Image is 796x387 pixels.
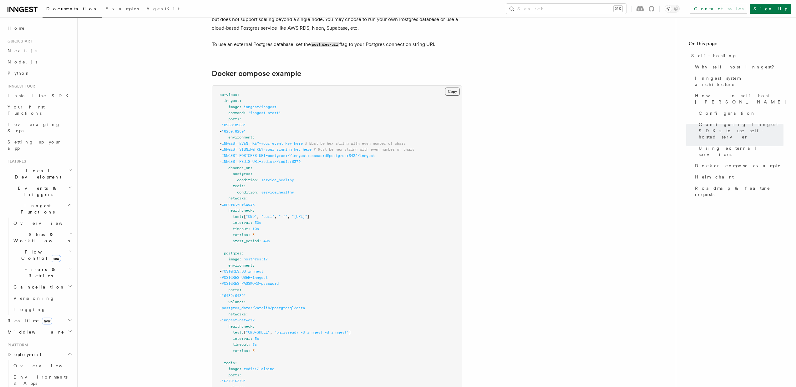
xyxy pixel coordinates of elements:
[105,6,139,11] span: Examples
[246,214,257,219] span: "CMD"
[241,214,244,219] span: :
[222,269,263,274] span: POSTGRES_DB=inngest
[11,264,74,281] button: Errors & Retries
[222,153,375,158] span: INNGEST_POSTGRES_URI=postgres://inngest:password@postgres:5432/inngest
[13,296,55,301] span: Versioning
[246,312,248,316] span: :
[252,324,255,329] span: :
[233,336,250,341] span: interval
[5,203,68,215] span: Inngest Functions
[5,218,74,315] div: Inngest Functions
[5,349,74,360] button: Deployment
[222,159,301,164] span: INNGEST_REDIS_URI=redis://redis:6379
[252,349,255,353] span: 5
[259,239,261,243] span: :
[212,69,301,78] a: Docker compose example
[257,178,259,182] span: :
[233,214,241,219] span: test
[244,330,246,334] span: [
[237,190,257,194] span: condition
[5,84,35,89] span: Inngest tour
[220,269,222,274] span: -
[228,257,239,261] span: image
[691,53,737,59] span: Self-hosting
[228,208,252,213] span: healthcheck
[8,139,61,151] span: Setting up your app
[233,330,241,334] span: test
[143,2,183,17] a: AgentKit
[5,185,68,198] span: Events & Triggers
[13,363,78,368] span: Overview
[5,343,28,348] span: Platform
[51,255,61,262] span: new
[274,214,276,219] span: ,
[233,172,250,176] span: postgres
[248,349,250,353] span: :
[279,214,287,219] span: "-f"
[228,263,252,268] span: environment
[261,178,294,182] span: service_healthy
[314,147,414,152] span: # Must be hex string with even number of chars
[228,324,252,329] span: healthcheck
[695,174,734,180] span: Helm chart
[228,105,239,109] span: image
[233,342,248,347] span: timeout
[5,23,74,34] a: Home
[252,342,257,347] span: 5s
[252,233,255,237] span: 3
[692,73,783,90] a: Inngest system architecture
[239,257,241,261] span: :
[696,119,783,143] a: Configuring Inngest SDKs to use self-hosted server
[255,336,259,341] span: 5s
[5,119,74,136] a: Leveraging Steps
[228,300,244,304] span: volumes
[252,135,255,139] span: :
[5,165,74,183] button: Local Development
[8,59,37,64] span: Node.js
[695,93,787,105] span: How to self-host [PERSON_NAME]
[244,367,274,371] span: redis:7-alpine
[11,266,68,279] span: Errors & Retries
[220,123,222,127] span: -
[689,50,783,61] a: Self-hosting
[102,2,143,17] a: Examples
[8,122,60,133] span: Leveraging Steps
[695,185,783,198] span: Roadmap & feature requests
[692,61,783,73] a: Why self-host Inngest?
[244,105,276,109] span: inngest/inngest
[695,75,783,88] span: Inngest system architecture
[220,275,222,280] span: -
[11,229,74,246] button: Steps & Workflows
[248,233,250,237] span: :
[8,48,37,53] span: Next.js
[5,101,74,119] a: Your first Functions
[222,275,268,280] span: POSTGRES_USER=inngest
[5,45,74,56] a: Next.js
[11,281,74,293] button: Cancellation
[274,330,349,334] span: "pg_isready -U inngest -d inngest"
[239,98,241,103] span: :
[222,202,255,207] span: inngest-network
[228,288,239,292] span: ports
[248,111,281,115] span: "inngest start"
[220,159,222,164] span: -
[222,318,255,322] span: inngest-network
[8,104,45,116] span: Your first Functions
[222,147,312,152] span: INNGEST_SIGNING_KEY=your_signing_key_here
[11,249,69,261] span: Flow Control
[8,25,25,31] span: Home
[220,129,222,133] span: -
[250,336,252,341] span: :
[222,123,246,127] span: "8288:8288"
[307,214,309,219] span: ]
[239,367,241,371] span: :
[11,231,70,244] span: Steps & Workflows
[235,361,237,365] span: :
[224,98,239,103] span: inngest
[690,4,747,14] a: Contact sales
[699,110,756,116] span: Configuration
[222,294,246,298] span: "5432:5432"
[233,220,250,225] span: interval
[5,315,74,326] button: Realtimenew
[13,221,78,226] span: Overview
